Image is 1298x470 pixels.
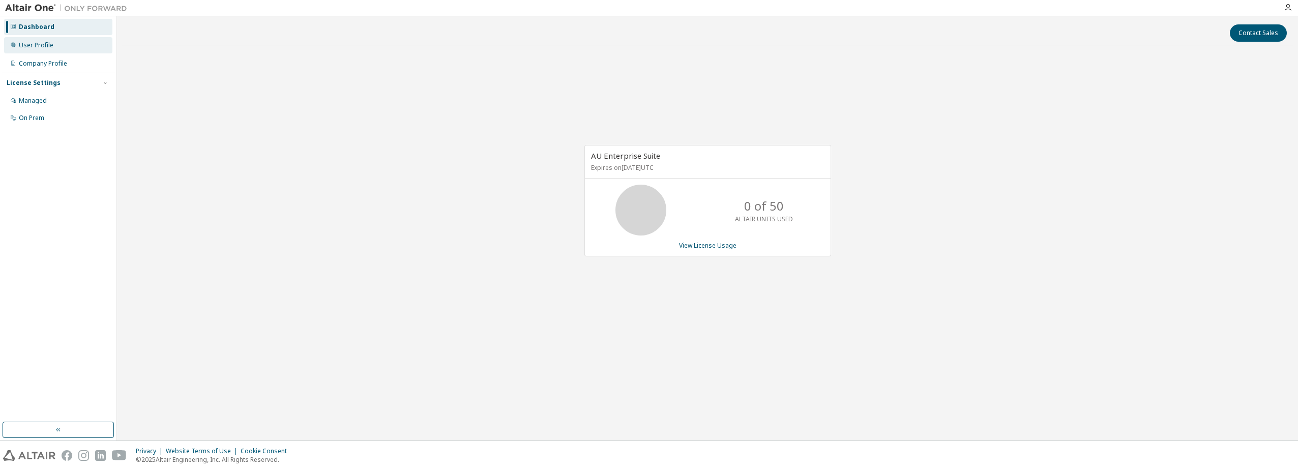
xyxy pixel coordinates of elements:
[19,97,47,105] div: Managed
[5,3,132,13] img: Altair One
[95,450,106,461] img: linkedin.svg
[19,114,44,122] div: On Prem
[241,447,293,455] div: Cookie Consent
[591,151,660,161] span: AU Enterprise Suite
[136,455,293,464] p: © 2025 Altair Engineering, Inc. All Rights Reserved.
[7,79,61,87] div: License Settings
[735,215,793,223] p: ALTAIR UNITS USED
[62,450,72,461] img: facebook.svg
[136,447,166,455] div: Privacy
[679,241,736,250] a: View License Usage
[591,163,822,172] p: Expires on [DATE] UTC
[19,23,54,31] div: Dashboard
[112,450,127,461] img: youtube.svg
[19,41,53,49] div: User Profile
[78,450,89,461] img: instagram.svg
[1230,24,1287,42] button: Contact Sales
[19,60,67,68] div: Company Profile
[3,450,55,461] img: altair_logo.svg
[744,197,784,215] p: 0 of 50
[166,447,241,455] div: Website Terms of Use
